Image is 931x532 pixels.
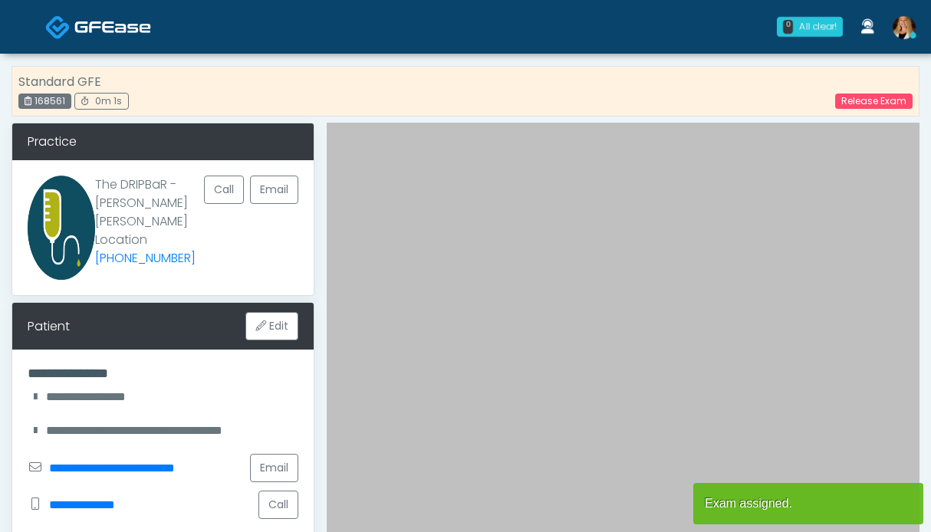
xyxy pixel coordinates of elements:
[95,94,122,107] span: 0m 1s
[28,176,95,280] img: Provider image
[783,20,793,34] div: 0
[799,20,837,34] div: All clear!
[18,73,101,90] strong: Standard GFE
[245,312,298,340] button: Edit
[693,483,923,524] article: Exam assigned.
[12,123,314,160] div: Practice
[95,176,204,268] p: The DRIPBaR - [PERSON_NAME] [PERSON_NAME] Location
[258,491,298,519] button: Call
[250,454,298,482] a: Email
[74,19,151,34] img: Docovia
[250,176,298,204] a: Email
[768,11,852,43] a: 0 All clear!
[204,176,244,204] button: Call
[835,94,913,109] a: Release Exam
[45,15,71,40] img: Docovia
[18,94,71,109] div: 168561
[28,317,70,336] div: Patient
[95,249,196,267] a: [PHONE_NUMBER]
[893,16,916,39] img: Meagan Petrek
[45,2,151,51] a: Docovia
